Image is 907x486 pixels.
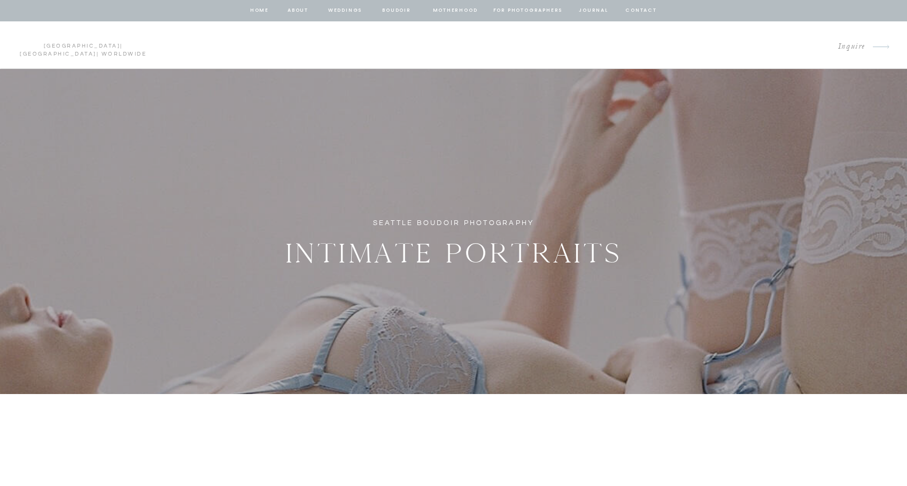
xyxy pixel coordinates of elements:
h1: Seattle Boudoir Photography [367,217,541,229]
p: | | Worldwide [15,42,151,49]
a: Weddings [327,6,363,16]
h2: Intimate Portraits [283,232,625,269]
a: about [287,6,309,16]
a: for photographers [493,6,563,16]
a: Inquire [830,40,865,54]
a: journal [577,6,610,16]
a: BOUDOIR [382,6,412,16]
a: Motherhood [433,6,477,16]
a: home [250,6,270,16]
a: [GEOGRAPHIC_DATA] [44,43,121,49]
a: contact [624,6,658,16]
a: [GEOGRAPHIC_DATA] [20,51,97,57]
